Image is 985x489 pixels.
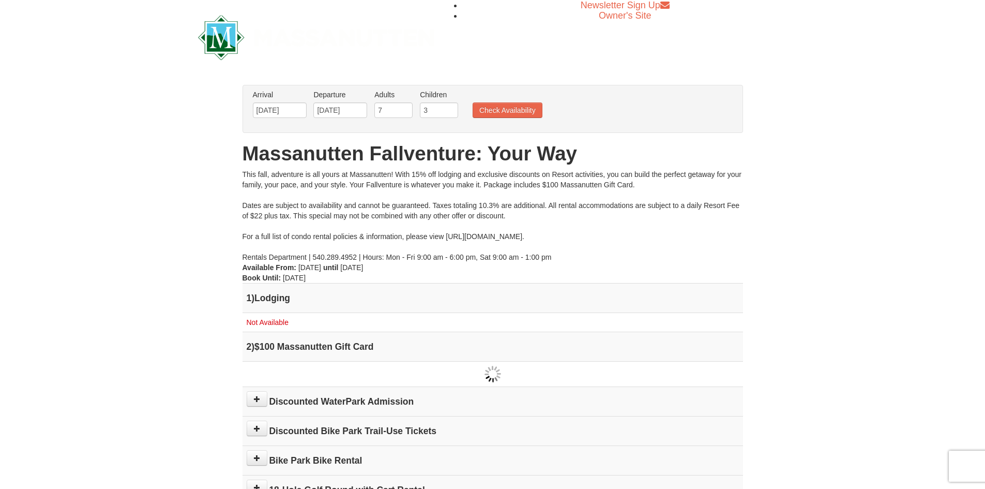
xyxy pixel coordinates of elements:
a: Owner's Site [599,10,651,21]
h1: Massanutten Fallventure: Your Way [243,143,743,164]
img: wait gif [484,366,501,382]
span: [DATE] [283,274,306,282]
span: ) [251,293,254,303]
div: This fall, adventure is all yours at Massanutten! With 15% off lodging and exclusive discounts on... [243,169,743,262]
span: [DATE] [340,263,363,272]
strong: Book Until: [243,274,281,282]
label: Arrival [253,90,307,100]
strong: until [323,263,339,272]
strong: Available From: [243,263,297,272]
span: [DATE] [298,263,321,272]
span: Not Available [247,318,289,327]
label: Adults [374,90,413,100]
h4: 2 $100 Massanutten Gift Card [247,342,739,352]
h4: 1 Lodging [247,293,739,303]
h4: Discounted WaterPark Admission [247,396,739,407]
h4: Bike Park Bike Rental [247,455,739,466]
h4: Discounted Bike Park Trail-Use Tickets [247,426,739,436]
a: Massanutten Resort [198,24,435,48]
label: Children [420,90,458,100]
img: Massanutten Resort Logo [198,15,435,60]
label: Departure [313,90,367,100]
span: ) [251,342,254,352]
button: Check Availability [473,102,542,118]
